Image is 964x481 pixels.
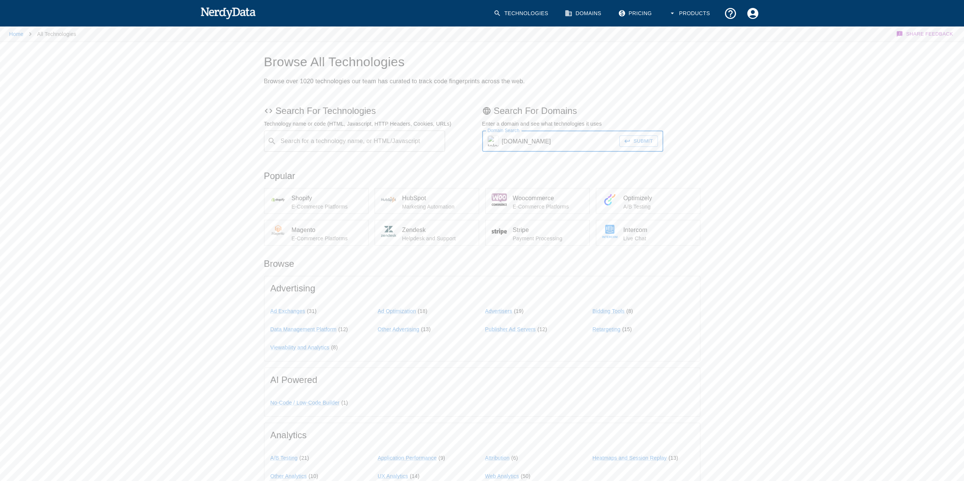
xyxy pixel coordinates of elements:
span: AI Powered [270,374,694,386]
a: IntercomLive Chat [596,220,700,246]
a: HubSpotMarketing Automation [375,188,479,214]
span: ( 8 ) [331,344,338,350]
label: Domain Search [487,127,519,134]
p: Browse [264,258,700,270]
a: UX Analytics [378,473,408,479]
a: WoocommerceE-Commerce Platforms [485,188,590,214]
span: ( 10 ) [309,473,319,479]
span: Zendesk [402,226,473,235]
a: Attribution [485,455,510,461]
img: NerdyData.com [200,5,256,20]
span: ( 12 ) [338,326,348,332]
a: Pricing [614,2,658,25]
a: Advertisers [485,308,512,314]
p: Payment Processing [513,235,583,242]
a: Technologies [489,2,554,25]
a: A/B Testing [270,455,298,461]
p: Marketing Automation [402,203,473,210]
h1: Browse All Technologies [264,54,700,70]
nav: breadcrumb [9,26,76,42]
span: ( 14 ) [410,473,420,479]
span: ( 6 ) [511,455,518,461]
span: Woocommerce [513,194,583,203]
a: Viewability and Analytics [270,344,330,350]
span: Magento [292,226,362,235]
span: ( 13 ) [421,326,431,332]
p: Technology name or code (HTML, Javascript, HTTP Headers, Cookies, URLs) [264,120,482,128]
p: Search For Technologies [264,105,482,117]
span: ( 13 ) [669,455,678,461]
p: A/B Testing [623,203,694,210]
a: StripePayment Processing [485,220,590,246]
a: Ad Optimization [378,308,416,314]
button: Products [664,2,716,25]
a: No-Code / Low-Code Builder [270,400,340,406]
p: Popular [264,170,700,182]
a: Home [9,31,23,37]
a: Heatmaps and Session Replay [592,455,667,461]
a: Web Analytics [485,473,519,479]
a: Publisher Ad Servers [485,326,536,332]
p: E-Commerce Platforms [292,235,362,242]
span: ( 31 ) [307,308,317,314]
button: Submit [619,135,658,147]
a: Retargeting [592,326,620,332]
span: Stripe [513,226,583,235]
a: Application Performance [378,455,437,461]
a: Bidding Tools [592,308,625,314]
span: Intercom [623,226,694,235]
span: ( 9 ) [439,455,445,461]
a: Ad Exchanges [270,308,305,314]
p: Search For Domains [482,105,700,117]
a: ZendeskHelpdesk and Support [375,220,479,246]
button: Account Settings [742,2,764,25]
span: ( 50 ) [521,473,531,479]
span: HubSpot [402,194,473,203]
span: ( 18 ) [418,308,428,314]
a: Data Management Platform [270,326,337,332]
p: E-Commerce Platforms [513,203,583,210]
a: Other Advertising [378,326,419,332]
h2: Browse over 1020 technologies our team has curated to track code fingerprints across the web. [264,76,700,87]
span: ( 15 ) [622,326,632,332]
span: Advertising [270,282,694,294]
p: Helpdesk and Support [402,235,473,242]
p: Live Chat [623,235,694,242]
span: ( 21 ) [299,455,309,461]
p: All Technologies [37,30,76,38]
a: Other Analytics [270,473,307,479]
a: Domains [560,2,607,25]
a: MagentoE-Commerce Platforms [264,220,369,246]
span: ( 8 ) [627,308,633,314]
button: Share Feedback [895,26,955,42]
button: Support and Documentation [719,2,742,25]
span: Analytics [270,429,694,441]
p: E-Commerce Platforms [292,203,362,210]
span: ( 19 ) [514,308,524,314]
a: ShopifyE-Commerce Platforms [264,188,369,214]
span: ( 1 ) [341,400,348,406]
span: Optimizely [623,194,694,203]
span: Shopify [292,194,362,203]
p: Enter a domain and see what technologies it uses [482,120,700,128]
span: ( 12 ) [537,326,547,332]
a: OptimizelyA/B Testing [596,188,700,214]
img: telegram.org icon [487,135,499,147]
